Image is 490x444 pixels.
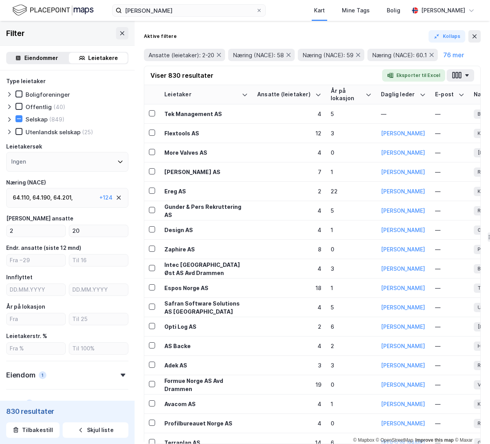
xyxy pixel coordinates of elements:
div: 4 [257,110,321,118]
input: DD.MM.YYYY [69,284,128,295]
div: 1 [331,226,372,234]
div: — [435,323,464,331]
iframe: Chat Widget [451,407,490,444]
div: År på lokasjon [6,302,45,311]
div: Eiendom [6,371,36,380]
div: 4 [257,303,321,311]
input: Til 16 [69,254,128,266]
div: 7 [257,168,321,176]
div: 22 [331,187,372,195]
div: 0 [331,419,372,427]
div: Filter [6,27,25,39]
div: Adek AS [164,361,248,369]
div: Daglig leder [381,91,417,98]
div: — [435,419,464,427]
input: DD.MM.YYYY [7,284,65,295]
div: 4 [257,149,321,157]
div: 0 [331,245,372,253]
div: — [435,187,464,195]
div: 2 [257,187,321,195]
span: Næring (NACE): 60.1 [372,51,427,59]
div: Aktive filtere [144,33,177,39]
div: 64.201 , [53,193,73,202]
input: Til 20 [69,225,128,237]
div: — [435,149,464,157]
div: 4 [257,207,321,215]
div: 3 [331,361,372,369]
div: 1 [331,400,372,408]
div: Eiendommer [24,53,58,63]
input: Til 100% [69,343,128,354]
div: Bolig [387,6,400,15]
div: Leietakerstr. % [6,331,47,341]
input: Fra −29 [7,254,65,266]
div: Ansatte (leietaker) [257,91,312,98]
div: — [435,284,464,292]
div: 3 [331,129,372,137]
div: E-post [435,91,455,98]
div: Zaphire AS [164,245,248,253]
div: — [435,265,464,273]
div: 1 [39,371,46,379]
div: Gunder & Pers Rekruttering AS [164,203,248,219]
div: 1 [331,168,372,176]
input: Fra 2 [7,225,65,237]
div: — [435,226,464,234]
div: — [381,110,426,118]
button: Tilbakestill [6,422,60,438]
div: 2 [257,323,321,331]
img: logo.f888ab2527a4732fd821a326f86c7f29.svg [12,3,94,17]
div: — [435,110,464,118]
div: — [435,400,464,408]
div: Selskap [26,116,48,123]
div: Sted [6,399,22,408]
div: Profilbureauet Norge AS [164,419,248,427]
div: Næring (NACE) [6,178,46,187]
div: Utenlandsk selskap [26,128,80,136]
input: Søk på adresse, matrikkel, gårdeiere, leietakere eller personer [122,5,256,16]
button: 76 mer [441,50,466,60]
div: 4 [26,400,33,407]
div: 18 [257,284,321,292]
button: Kollaps [429,30,465,43]
div: Innflyttet [6,273,32,282]
div: [PERSON_NAME] [421,6,465,15]
div: 19 [257,381,321,389]
div: 4 [257,265,321,273]
div: Avacom AS [164,400,248,408]
div: 0 [331,381,372,389]
div: Type leietaker [6,77,46,86]
div: 830 resultater [6,407,128,416]
span: Næring (NACE): 58 [233,51,284,59]
div: Offentlig [26,103,52,111]
div: — [435,245,464,253]
div: Design AS [164,226,248,234]
div: — [435,207,464,215]
input: Fra [7,313,65,325]
span: Ansatte (leietaker): 2-20 [149,51,214,59]
div: 4 [257,342,321,350]
div: — [435,168,464,176]
div: + 124 [99,193,113,202]
div: 4 [257,419,321,427]
div: (25) [82,128,93,136]
div: 4 [257,400,321,408]
div: [PERSON_NAME] ansatte [6,214,73,223]
div: Opti Log AS [164,323,248,331]
div: (849) [49,116,65,123]
div: Tek Management AS [164,110,248,118]
div: Ingen [11,157,26,166]
div: 0 [331,149,372,157]
div: 12 [257,129,321,137]
div: [PERSON_NAME] AS [164,168,248,176]
div: 64.110 , [13,193,31,202]
div: — [435,303,464,311]
a: OpenStreetMap [376,437,413,443]
button: Eksporter til Excel [382,69,445,82]
div: Ereg AS [164,187,248,195]
div: 5 [331,207,372,215]
div: Safran Software Solutions AS [GEOGRAPHIC_DATA] [164,299,248,316]
div: Boligforeninger [26,91,70,98]
div: 3 [331,265,372,273]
